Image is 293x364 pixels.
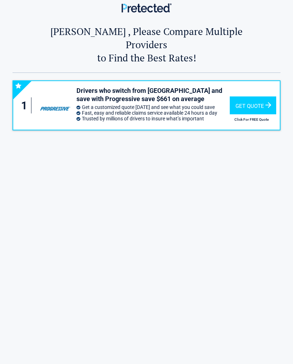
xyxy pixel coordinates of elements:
li: Fast, easy and reliable claims service available 24 hours a day [76,110,230,116]
li: Get a customized quote [DATE] and see what you could save [76,104,230,110]
h3: Drivers who switch from [GEOGRAPHIC_DATA] and save with Progressive save $661 on average [76,86,230,103]
h2: Click For FREE Quote [230,118,274,121]
img: progressive's logo [38,97,73,114]
h2: [PERSON_NAME] , Please Compare Multiple Providers to Find the Best Rates! [35,25,258,64]
li: Trusted by millions of drivers to insure what’s important [76,116,230,121]
div: 1 [20,98,31,114]
div: Get Quote [230,96,276,114]
img: Main Logo [121,3,172,12]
